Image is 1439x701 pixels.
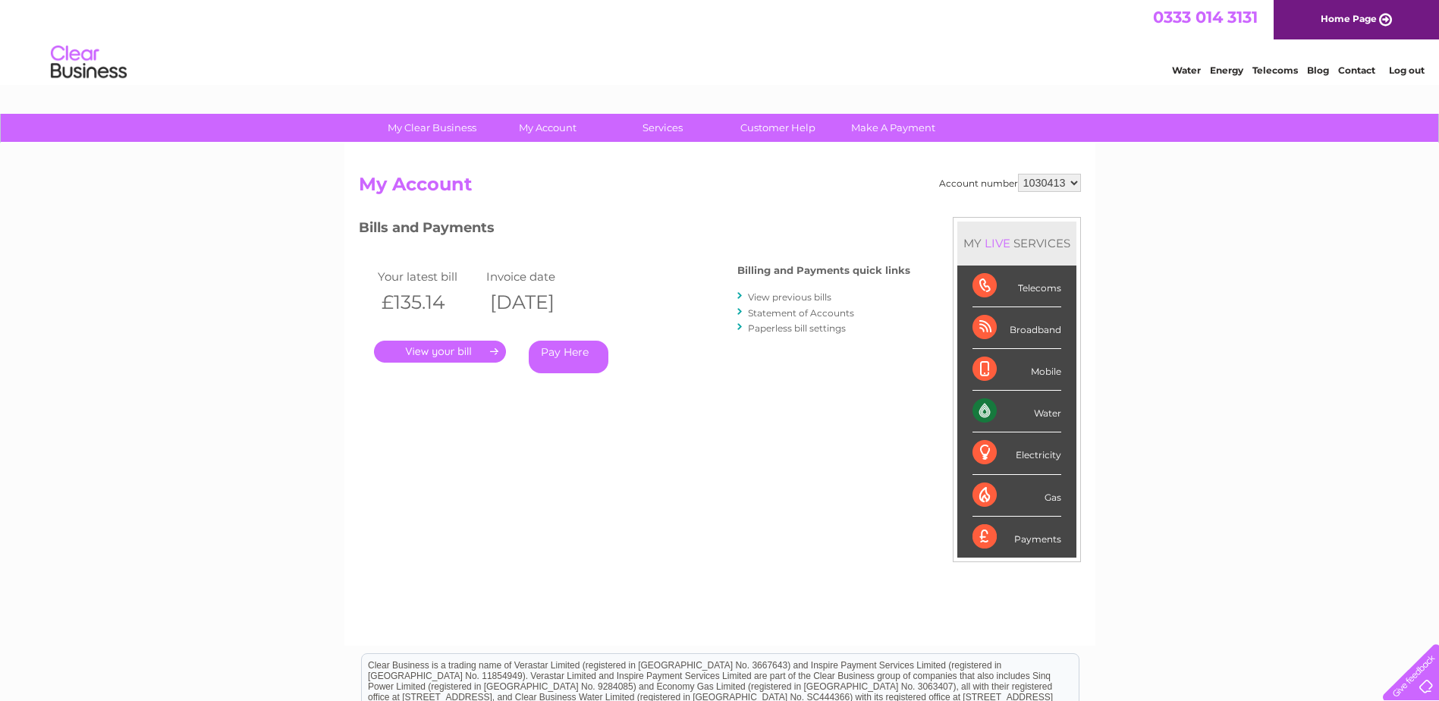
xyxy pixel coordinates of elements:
[957,222,1076,265] div: MY SERVICES
[1307,64,1329,76] a: Blog
[972,475,1061,517] div: Gas
[359,217,910,244] h3: Bills and Payments
[1172,64,1201,76] a: Water
[50,39,127,86] img: logo.png
[939,174,1081,192] div: Account number
[359,174,1081,203] h2: My Account
[715,114,840,142] a: Customer Help
[529,341,608,373] a: Pay Here
[748,322,846,334] a: Paperless bill settings
[362,8,1079,74] div: Clear Business is a trading name of Verastar Limited (registered in [GEOGRAPHIC_DATA] No. 3667643...
[1210,64,1243,76] a: Energy
[482,287,592,318] th: [DATE]
[1252,64,1298,76] a: Telecoms
[737,265,910,276] h4: Billing and Payments quick links
[982,236,1013,250] div: LIVE
[972,432,1061,474] div: Electricity
[482,266,592,287] td: Invoice date
[374,266,483,287] td: Your latest bill
[1338,64,1375,76] a: Contact
[485,114,610,142] a: My Account
[972,266,1061,307] div: Telecoms
[831,114,956,142] a: Make A Payment
[972,349,1061,391] div: Mobile
[972,517,1061,558] div: Payments
[374,341,506,363] a: .
[748,291,831,303] a: View previous bills
[600,114,725,142] a: Services
[972,307,1061,349] div: Broadband
[1153,8,1258,27] a: 0333 014 3131
[748,307,854,319] a: Statement of Accounts
[374,287,483,318] th: £135.14
[972,391,1061,432] div: Water
[1389,64,1425,76] a: Log out
[369,114,495,142] a: My Clear Business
